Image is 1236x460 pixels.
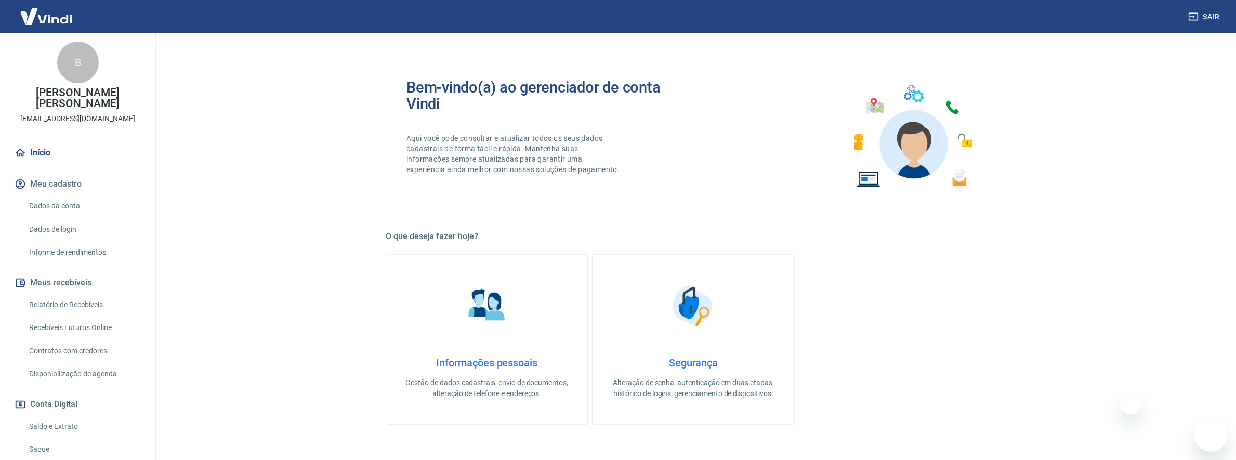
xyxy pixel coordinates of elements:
[57,42,99,83] div: B
[406,133,622,175] p: Aqui você pode consultar e atualizar todos os seus dados cadastrais de forma fácil e rápida. Mant...
[12,173,143,195] button: Meu cadastro
[667,280,719,332] img: Segurança
[25,363,143,385] a: Disponibilização de agenda
[25,439,143,460] a: Saque
[8,87,147,109] p: [PERSON_NAME] [PERSON_NAME]
[25,242,143,263] a: Informe de rendimentos
[12,141,143,164] a: Início
[12,393,143,416] button: Conta Digital
[12,271,143,294] button: Meus recebíveis
[12,1,80,32] img: Vindi
[20,113,135,124] p: [EMAIL_ADDRESS][DOMAIN_NAME]
[25,219,143,240] a: Dados de login
[25,294,143,316] a: Relatório de Recebíveis
[403,357,571,369] h4: Informações pessoais
[25,317,143,338] a: Recebíveis Futuros Online
[461,280,513,332] img: Informações pessoais
[403,377,571,399] p: Gestão de dados cadastrais, envio de documentos, alteração de telefone e endereços.
[386,254,588,425] a: Informações pessoaisInformações pessoaisGestão de dados cadastrais, envio de documentos, alteraçã...
[25,416,143,437] a: Saldo e Extrato
[844,79,980,194] img: Imagem de um avatar masculino com diversos icones exemplificando as funcionalidades do gerenciado...
[609,377,777,399] p: Alteração de senha, autenticação em duas etapas, histórico de logins, gerenciamento de dispositivos.
[1194,418,1228,452] iframe: Botão para abrir a janela de mensagens
[25,195,143,217] a: Dados da conta
[25,340,143,362] a: Contratos com credores
[592,254,794,425] a: SegurançaSegurançaAlteração de senha, autenticação em duas etapas, histórico de logins, gerenciam...
[609,357,777,369] h4: Segurança
[386,231,1001,242] h5: O que deseja fazer hoje?
[1120,393,1141,414] iframe: Fechar mensagem
[1186,7,1224,27] button: Sair
[406,79,693,112] h2: Bem-vindo(a) ao gerenciador de conta Vindi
